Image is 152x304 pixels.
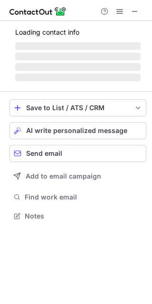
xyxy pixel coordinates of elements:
[9,190,146,204] button: Find work email
[15,28,141,36] p: Loading contact info
[26,127,127,134] span: AI write personalized message
[25,212,142,220] span: Notes
[9,6,66,17] img: ContactOut v5.3.10
[9,209,146,223] button: Notes
[9,168,146,185] button: Add to email campaign
[26,172,101,180] span: Add to email campaign
[9,145,146,162] button: Send email
[26,150,62,157] span: Send email
[26,104,130,112] div: Save to List / ATS / CRM
[9,99,146,116] button: save-profile-one-click
[15,74,141,81] span: ‌
[15,42,141,50] span: ‌
[25,193,142,201] span: Find work email
[9,122,146,139] button: AI write personalized message
[15,63,141,71] span: ‌
[15,53,141,60] span: ‌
